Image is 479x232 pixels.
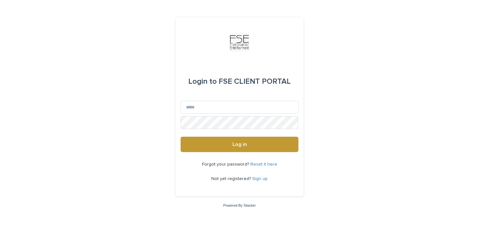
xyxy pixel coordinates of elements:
[252,176,268,181] a: Sign up
[230,33,249,52] img: Km9EesSdRbS9ajqhBzyo
[202,162,250,167] span: Forgot your password?
[181,137,298,152] button: Log in
[250,162,277,167] a: Reset it here
[188,73,291,90] div: FSE CLIENT PORTAL
[188,78,217,85] span: Login to
[223,203,256,207] a: Powered By Stacker
[232,142,247,147] span: Log in
[211,176,252,181] span: Not yet registered?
